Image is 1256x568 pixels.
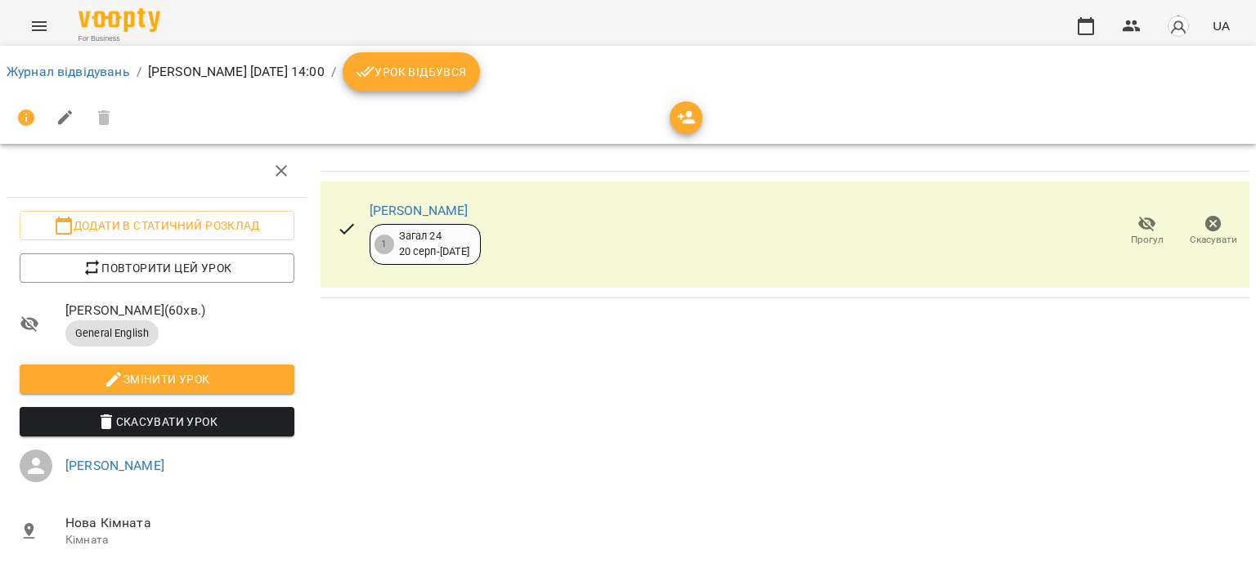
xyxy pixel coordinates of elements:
[356,62,467,82] span: Урок відбувся
[399,229,470,259] div: Загал 24 20 серп - [DATE]
[370,203,469,218] a: [PERSON_NAME]
[65,513,294,533] span: Нова Кімната
[65,458,164,473] a: [PERSON_NAME]
[1206,11,1236,41] button: UA
[20,211,294,240] button: Додати в статичний розклад
[7,52,1249,92] nav: breadcrumb
[1180,208,1246,254] button: Скасувати
[148,62,325,82] p: [PERSON_NAME] [DATE] 14:00
[20,253,294,283] button: Повторити цей урок
[65,326,159,341] span: General English
[1114,208,1180,254] button: Прогул
[78,8,160,32] img: Voopty Logo
[7,64,130,79] a: Журнал відвідувань
[331,62,336,82] li: /
[1190,233,1237,247] span: Скасувати
[33,369,281,389] span: Змінити урок
[33,216,281,235] span: Додати в статичний розклад
[137,62,141,82] li: /
[1213,17,1230,34] span: UA
[65,532,294,548] p: Кімната
[20,407,294,436] button: Скасувати Урок
[20,7,59,46] button: Menu
[343,52,480,92] button: Урок відбувся
[33,258,281,278] span: Повторити цей урок
[65,301,294,320] span: [PERSON_NAME] ( 60 хв. )
[1167,15,1190,38] img: avatar_s.png
[33,412,281,432] span: Скасувати Урок
[1131,233,1164,247] span: Прогул
[20,365,294,394] button: Змінити урок
[78,34,160,44] span: For Business
[375,235,394,254] div: 1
